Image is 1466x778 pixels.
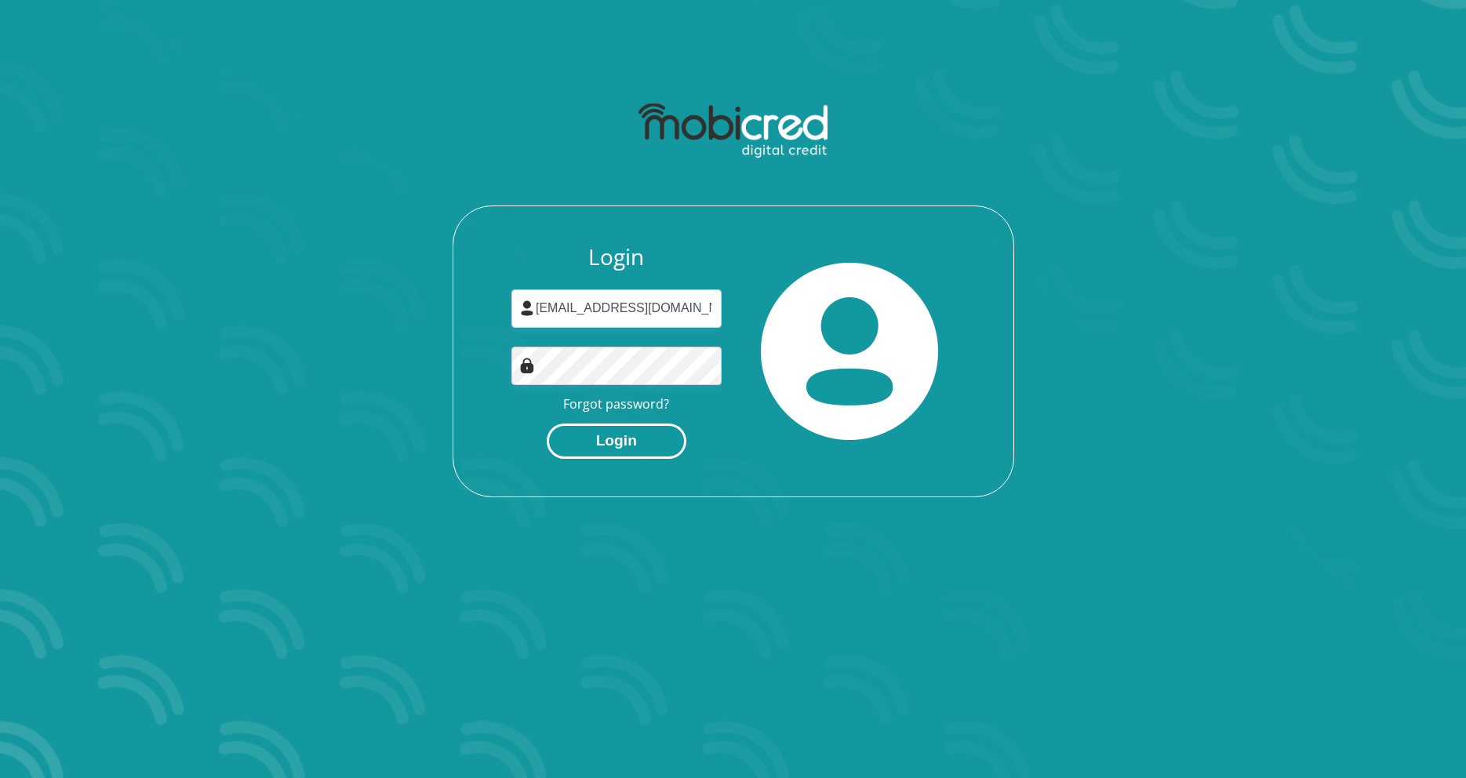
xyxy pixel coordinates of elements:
img: mobicred logo [638,104,828,158]
img: user-icon image [519,300,535,316]
h3: Login [511,244,722,271]
input: Username [511,289,722,328]
button: Login [547,424,686,459]
a: Forgot password? [563,395,669,413]
img: Image [519,358,535,373]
